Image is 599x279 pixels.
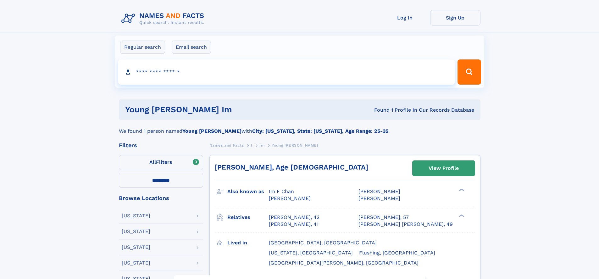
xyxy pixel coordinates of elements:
[359,250,435,256] span: Flushing, [GEOGRAPHIC_DATA]
[122,245,150,250] div: [US_STATE]
[251,143,252,148] span: I
[269,221,319,228] a: [PERSON_NAME], 41
[125,106,303,114] h1: young [PERSON_NAME] im
[259,143,264,148] span: Im
[122,260,150,265] div: [US_STATE]
[122,213,150,218] div: [US_STATE]
[303,107,474,114] div: Found 1 Profile In Our Records Database
[172,41,211,54] label: Email search
[227,237,269,248] h3: Lived in
[118,59,455,85] input: search input
[182,128,241,134] b: Young [PERSON_NAME]
[430,10,480,25] a: Sign Up
[413,161,475,176] a: View Profile
[358,195,400,201] span: [PERSON_NAME]
[259,141,264,149] a: Im
[120,41,165,54] label: Regular search
[380,10,430,25] a: Log In
[251,141,252,149] a: I
[269,260,419,266] span: [GEOGRAPHIC_DATA][PERSON_NAME], [GEOGRAPHIC_DATA]
[227,186,269,197] h3: Also known as
[358,188,400,194] span: [PERSON_NAME]
[119,120,480,135] div: We found 1 person named with .
[122,229,150,234] div: [US_STATE]
[215,163,368,171] a: [PERSON_NAME], Age [DEMOGRAPHIC_DATA]
[269,250,353,256] span: [US_STATE], [GEOGRAPHIC_DATA]
[119,10,209,27] img: Logo Names and Facts
[119,195,203,201] div: Browse Locations
[227,212,269,223] h3: Relatives
[457,188,465,192] div: ❯
[252,128,388,134] b: City: [US_STATE], State: [US_STATE], Age Range: 25-35
[269,195,311,201] span: [PERSON_NAME]
[358,221,453,228] a: [PERSON_NAME] [PERSON_NAME], 49
[269,188,294,194] span: Im F Chan
[269,214,319,221] a: [PERSON_NAME], 42
[458,59,481,85] button: Search Button
[119,142,203,148] div: Filters
[209,141,244,149] a: Names and Facts
[429,161,459,176] div: View Profile
[269,240,377,246] span: [GEOGRAPHIC_DATA], [GEOGRAPHIC_DATA]
[149,159,156,165] span: All
[119,155,203,170] label: Filters
[272,143,318,148] span: Young [PERSON_NAME]
[457,214,465,218] div: ❯
[358,214,409,221] a: [PERSON_NAME], 57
